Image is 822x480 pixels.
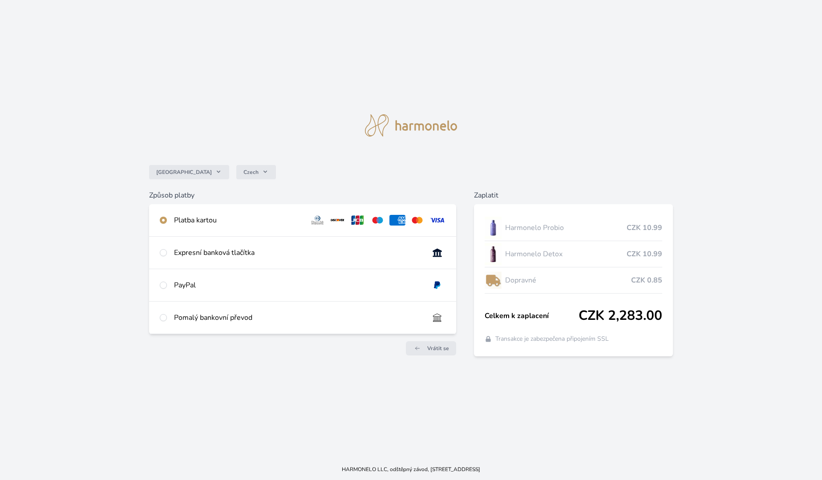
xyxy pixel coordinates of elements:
img: diners.svg [309,215,326,226]
span: Dopravné [505,275,631,286]
h6: Způsob platby [149,190,457,201]
img: maestro.svg [369,215,386,226]
span: Transakce je zabezpečena připojením SSL [495,335,609,343]
a: Vrátit se [406,341,456,355]
div: Platba kartou [174,215,302,226]
h6: Zaplatit [474,190,673,201]
img: amex.svg [389,215,406,226]
img: logo.svg [365,114,458,137]
span: CZK 2,283.00 [579,308,662,324]
img: CLEAN_PROBIO_se_stinem_x-lo.jpg [485,217,502,239]
button: Czech [236,165,276,179]
span: [GEOGRAPHIC_DATA] [156,169,212,176]
span: Harmonelo Probio [505,222,627,233]
img: mc.svg [409,215,425,226]
img: paypal.svg [429,280,445,290]
img: bankTransfer_IBAN.svg [429,312,445,323]
img: visa.svg [429,215,445,226]
span: CZK 10.99 [627,249,662,259]
span: CZK 0.85 [631,275,662,286]
span: Celkem k zaplacení [485,311,579,321]
button: [GEOGRAPHIC_DATA] [149,165,229,179]
span: Vrátit se [427,345,449,352]
img: jcb.svg [349,215,366,226]
img: delivery-lo.png [485,269,502,291]
div: PayPal [174,280,422,290]
span: Harmonelo Detox [505,249,627,259]
img: discover.svg [329,215,346,226]
div: Pomalý bankovní převod [174,312,422,323]
span: Czech [243,169,259,176]
span: CZK 10.99 [627,222,662,233]
img: onlineBanking_CZ.svg [429,247,445,258]
img: DETOX_se_stinem_x-lo.jpg [485,243,502,265]
div: Expresní banková tlačítka [174,247,422,258]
